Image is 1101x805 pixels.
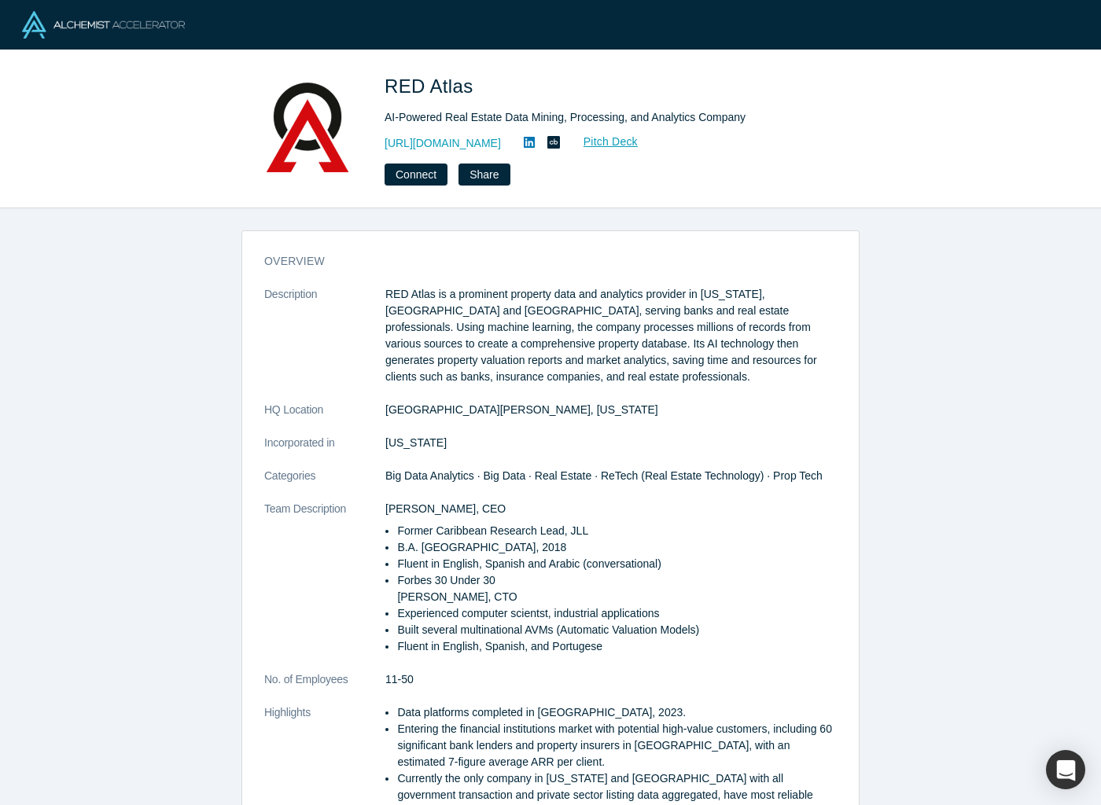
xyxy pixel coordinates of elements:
dd: 11-50 [385,671,837,688]
p: RED Atlas is a prominent property data and analytics provider in [US_STATE], [GEOGRAPHIC_DATA] an... [385,286,837,385]
dd: [US_STATE] [385,435,837,451]
button: Share [458,164,510,186]
img: Alchemist Logo [22,11,185,39]
dt: HQ Location [264,402,385,435]
dt: Categories [264,468,385,501]
li: Former Caribbean Research Lead, JLL [397,523,837,539]
a: [URL][DOMAIN_NAME] [385,135,501,152]
span: Big Data Analytics · Big Data · Real Estate · ReTech (Real Estate Technology) · Prop Tech [385,469,823,482]
li: Fluent in English, Spanish and Arabic (conversational) [397,556,837,572]
li: Experienced computer scientst, industrial applications [397,605,837,622]
dd: [GEOGRAPHIC_DATA][PERSON_NAME], [US_STATE] [385,402,837,418]
li: B.A. [GEOGRAPHIC_DATA], 2018 [397,539,837,556]
dt: No. of Employees [264,671,385,704]
p: [PERSON_NAME], CEO [385,501,837,517]
li: Entering the financial institutions market with potential high-value customers, including 60 sign... [397,721,837,770]
li: Data platforms completed in [GEOGRAPHIC_DATA], 2023. [397,704,837,721]
button: Connect [385,164,447,186]
dt: Team Description [264,501,385,671]
span: RED Atlas [385,75,479,97]
dt: Incorporated in [264,435,385,468]
li: Built several multinational AVMs (Automatic Valuation Models) [397,622,837,638]
dt: Description [264,286,385,402]
div: AI-Powered Real Estate Data Mining, Processing, and Analytics Company [385,109,825,126]
img: RED Atlas's Logo [252,72,363,182]
a: Pitch Deck [566,133,639,151]
li: Forbes 30 Under 30 [PERSON_NAME], CTO [397,572,837,605]
li: Fluent in English, Spanish, and Portugese [397,638,837,655]
h3: overview [264,253,815,270]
